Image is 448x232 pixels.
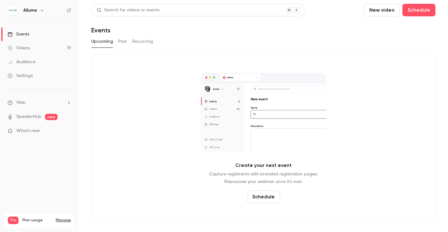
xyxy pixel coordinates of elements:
a: SpeakerHub [16,113,41,120]
div: Events [8,31,29,37]
div: Settings [8,73,33,79]
button: Past [118,36,127,47]
h6: Allume [23,7,37,14]
span: Plan usage [22,218,52,223]
div: Audience [8,59,36,65]
p: Capture registrants with branded registration pages. Repurpose your webinar once it's over. [209,170,318,185]
a: Manage [56,218,71,223]
li: help-dropdown-opener [8,99,71,106]
button: Recurring [132,36,153,47]
span: Help [16,99,25,106]
p: Create your next event [235,162,292,169]
div: Videos [8,45,30,51]
button: Upcoming [91,36,113,47]
span: Pro [8,217,19,224]
iframe: Noticeable Trigger [64,128,71,134]
span: new [45,114,58,120]
div: Search for videos or events [97,7,160,14]
button: New video [364,4,400,16]
button: Schedule [247,191,280,203]
button: Schedule [402,4,435,16]
img: Allume [8,5,18,15]
h1: Events [91,26,110,34]
span: What's new [16,128,40,134]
